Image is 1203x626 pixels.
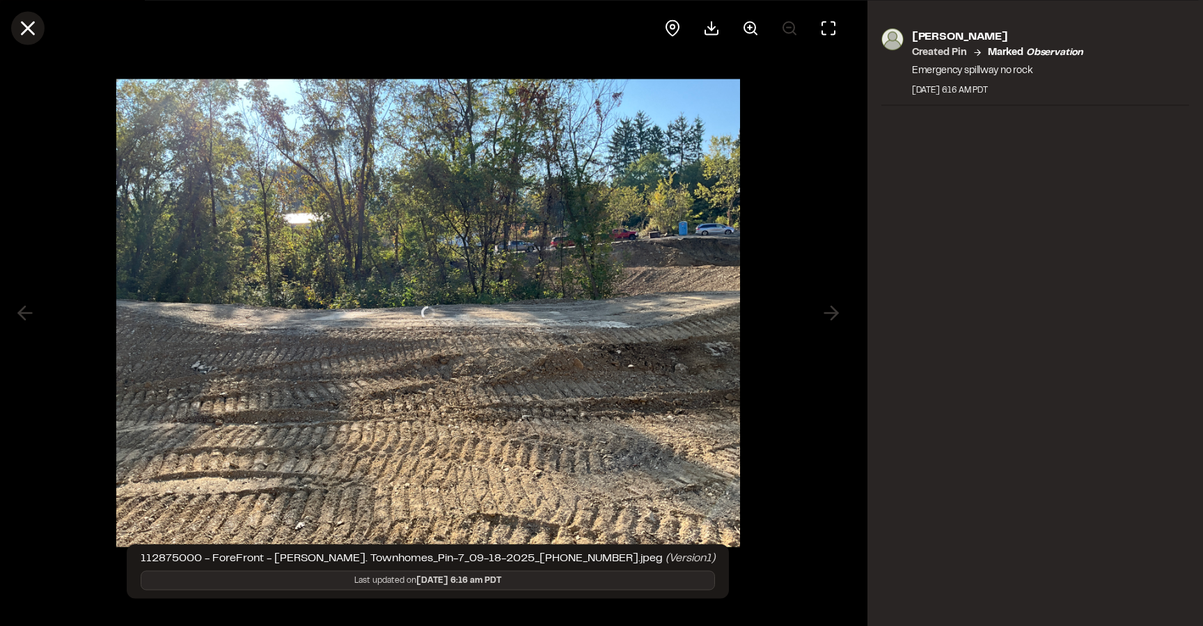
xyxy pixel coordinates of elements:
[912,28,1083,45] p: [PERSON_NAME]
[912,45,967,60] p: Created Pin
[1026,48,1083,56] em: observation
[988,45,1083,60] p: Marked
[812,11,845,45] button: Toggle Fullscreen
[734,11,767,45] button: Zoom in
[656,11,689,45] div: View pin on map
[912,63,1083,78] p: Emergency spillway no rock
[11,11,45,45] button: Close modal
[912,84,1083,96] div: [DATE] 6:16 AM PDT
[881,28,904,50] img: photo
